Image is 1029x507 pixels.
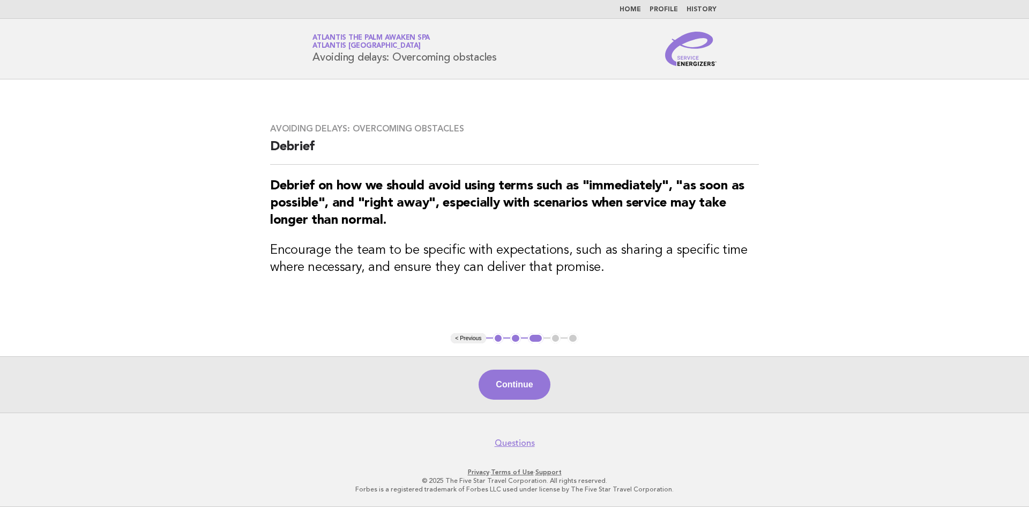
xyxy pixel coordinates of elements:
button: 3 [528,333,543,344]
a: Questions [495,438,535,449]
a: Privacy [468,468,489,476]
a: Home [620,6,641,13]
h3: Avoiding delays: Overcoming obstacles [270,123,759,134]
a: Support [535,468,562,476]
a: History [687,6,717,13]
h3: Encourage the team to be specific with expectations, such as sharing a specific time where necess... [270,242,759,276]
p: Forbes is a registered trademark of Forbes LLC used under license by The Five Star Travel Corpora... [187,485,842,494]
h1: Avoiding delays: Overcoming obstacles [312,35,497,63]
button: Continue [479,370,550,400]
p: © 2025 The Five Star Travel Corporation. All rights reserved. [187,476,842,485]
p: · · [187,468,842,476]
button: < Previous [451,333,486,344]
a: Profile [650,6,678,13]
strong: Debrief on how we should avoid using terms such as "immediately", "as soon as possible", and "rig... [270,180,744,227]
button: 1 [493,333,504,344]
a: Terms of Use [491,468,534,476]
span: Atlantis [GEOGRAPHIC_DATA] [312,43,421,50]
h2: Debrief [270,138,759,165]
button: 2 [510,333,521,344]
img: Service Energizers [665,32,717,66]
a: Atlantis The Palm Awaken SpaAtlantis [GEOGRAPHIC_DATA] [312,34,430,49]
